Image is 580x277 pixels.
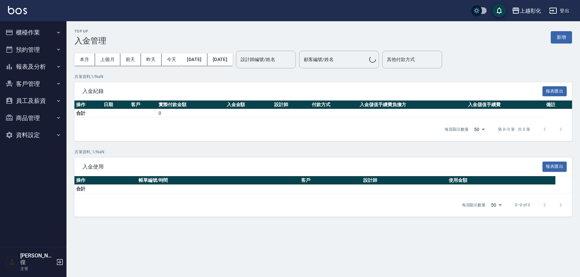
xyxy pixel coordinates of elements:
p: 每頁顯示數量 [462,202,486,208]
span: 入金紀錄 [82,88,542,95]
th: 設計師 [362,176,447,185]
th: 備註 [544,101,572,109]
h2: Top Up [74,29,106,34]
p: 0–0 of 0 [515,202,530,208]
th: 入金儲值手續費負擔方 [358,101,466,109]
button: 前天 [120,53,141,66]
p: 共 筆資料, 1 / NaN [74,149,572,155]
button: 上個月 [95,53,120,66]
button: 員工及薪資 [3,92,64,109]
th: 設計師 [273,101,310,109]
th: 日期 [102,101,130,109]
button: 預約管理 [3,41,64,58]
td: 合計 [74,109,129,118]
th: 帳單編號/時間 [137,176,299,185]
th: 使用金額 [447,176,555,185]
p: 共 筆資料, 1 / NaN [74,74,572,80]
h5: [PERSON_NAME]徨 [20,252,54,266]
p: 主管 [20,266,54,272]
button: 上越彰化 [509,4,544,18]
button: [DATE] [207,53,233,66]
th: 付款方式 [310,101,358,109]
th: 操作 [74,101,102,109]
th: 實際付款金額 [157,101,225,109]
button: 昨天 [141,53,162,66]
button: 商品管理 [3,109,64,127]
img: Person [5,255,19,269]
a: 報表匯出 [542,88,567,94]
p: 第 0–0 筆 共 0 筆 [498,126,530,132]
td: 0 [157,109,225,118]
button: 資料設定 [3,126,64,144]
th: 客戶 [129,101,157,109]
button: [DATE] [181,53,207,66]
img: Logo [8,6,27,14]
button: 櫃檯作業 [3,24,64,41]
button: 客戶管理 [3,75,64,93]
th: 操作 [74,176,137,185]
button: 本月 [74,53,95,66]
td: 合計 [74,185,137,193]
h3: 入金管理 [74,36,106,45]
button: 報表匯出 [542,162,567,172]
a: 報表匯出 [542,163,567,170]
div: 上越彰化 [520,7,541,15]
button: 報表及分析 [3,58,64,75]
th: 入金金額 [225,101,273,109]
a: 新增 [551,34,572,40]
button: 登出 [546,5,572,17]
button: 今天 [162,53,182,66]
button: save [493,4,506,17]
button: 新增 [551,31,572,43]
p: 每頁顯示數量 [445,126,469,132]
div: 50 [488,196,504,214]
button: 報表匯出 [542,86,567,97]
th: 客戶 [299,176,362,185]
th: 入金儲值手續費 [466,101,544,109]
span: 入金使用 [82,164,542,170]
div: 50 [471,120,487,138]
